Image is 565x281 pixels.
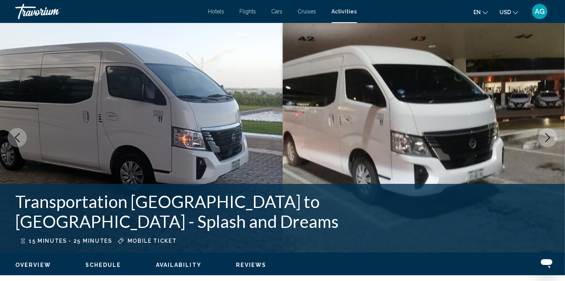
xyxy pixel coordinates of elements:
[499,9,511,15] span: USD
[272,8,283,15] a: Cars
[29,238,112,244] span: 15 minutes - 25 minutes
[85,262,121,268] button: Schedule
[15,262,51,268] button: Overview
[208,8,224,15] a: Hotels
[15,4,201,19] a: Travorium
[236,262,267,268] span: Reviews
[473,9,481,15] span: en
[298,8,316,15] a: Cruises
[535,8,545,15] span: AG
[156,262,201,268] span: Availability
[499,6,518,18] button: Change currency
[240,8,256,15] a: Flights
[8,128,27,147] button: Previous image
[85,262,121,268] span: Schedule
[473,6,488,18] button: Change language
[15,262,51,268] span: Overview
[128,238,177,244] span: Mobile ticket
[15,192,427,231] h1: Transportation [GEOGRAPHIC_DATA] to [GEOGRAPHIC_DATA] - Splash and Dreams
[332,8,357,15] a: Activities
[156,262,201,268] button: Availability
[534,250,559,275] iframe: Button to launch messaging window
[236,262,267,268] button: Reviews
[530,3,550,19] button: User Menu
[538,128,557,147] button: Next image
